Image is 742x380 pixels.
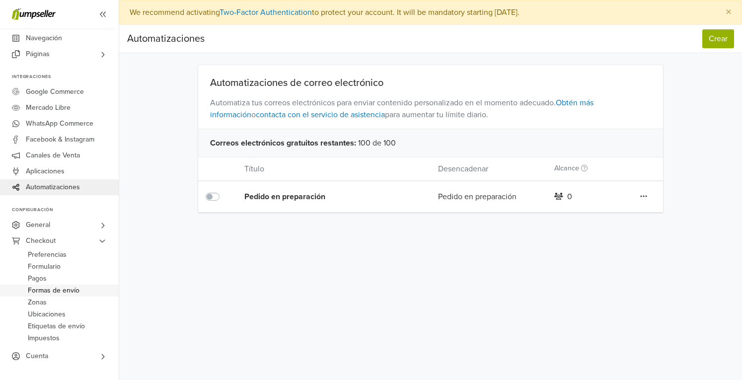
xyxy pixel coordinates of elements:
[28,332,60,344] span: Impuestos
[26,116,93,132] span: WhatsApp Commerce
[28,297,47,308] span: Zonas
[256,110,385,120] a: contacta con el servicio de asistencia
[198,129,664,157] div: 100 de 100
[28,249,67,261] span: Preferencias
[12,74,119,80] p: Integraciones
[198,89,664,129] span: Automatiza tus correos electrónicos para enviar contenido personalizado en el momento adecuado. o...
[26,132,94,148] span: Facebook & Instagram
[28,308,66,320] span: Ubicaciones
[26,179,80,195] span: Automatizaciones
[127,29,205,49] div: Automatizaciones
[237,163,431,175] div: Título
[26,84,84,100] span: Google Commerce
[26,100,71,116] span: Mercado Libre
[26,233,56,249] span: Checkout
[431,163,547,175] div: Desencadenar
[28,320,85,332] span: Etiquetas de envío
[12,207,119,213] p: Configuración
[28,285,79,297] span: Formas de envío
[726,5,732,19] span: ×
[26,348,48,364] span: Cuenta
[220,7,312,17] a: Two-Factor Authentication
[28,261,61,273] span: Formulario
[702,29,734,48] button: Crear
[26,217,50,233] span: General
[210,137,356,149] span: Correos electrónicos gratuitos restantes :
[26,163,65,179] span: Aplicaciones
[26,148,80,163] span: Canales de Venta
[28,273,47,285] span: Pagos
[26,30,62,46] span: Navegación
[567,191,572,203] div: 0
[431,191,547,203] div: Pedido en preparación
[198,77,664,89] div: Automatizaciones de correo electrónico
[244,191,399,203] div: Pedido en preparación
[554,163,588,174] label: Alcance
[716,0,742,24] button: Close
[26,46,50,62] span: Páginas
